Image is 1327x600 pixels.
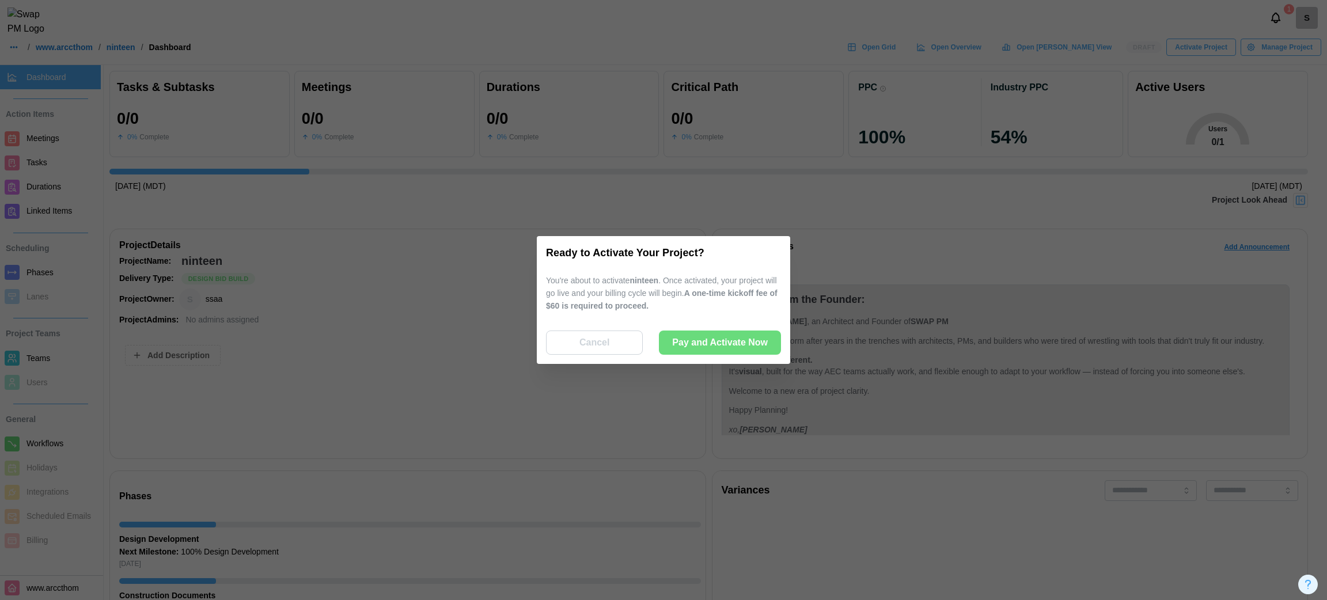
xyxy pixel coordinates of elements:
[546,331,643,355] button: Cancel
[630,276,658,285] b: ninteen
[546,275,781,312] div: You're about to activate . Once activated, your project will go live and your billing cycle will ...
[672,331,768,354] span: Pay and Activate Now
[546,288,778,310] span: A one-time kickoff fee of $60 is required to proceed.
[579,331,609,354] span: Cancel
[659,331,781,355] button: Pay and Activate Now
[546,245,781,261] div: Ready to Activate Your Project?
